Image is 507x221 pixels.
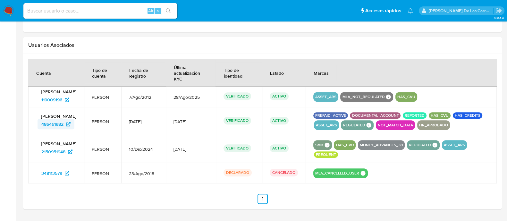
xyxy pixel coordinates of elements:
[365,7,401,14] span: Accesos rápidos
[157,8,159,14] span: s
[494,15,504,20] span: 3.163.0
[162,6,175,15] button: search-icon
[408,8,413,13] a: Notificaciones
[495,7,502,14] a: Salir
[23,7,177,15] input: Buscar usuario o caso...
[28,42,497,48] h2: Usuarios Asociados
[429,8,494,14] p: delfina.delascarreras@mercadolibre.com
[148,8,153,14] span: Alt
